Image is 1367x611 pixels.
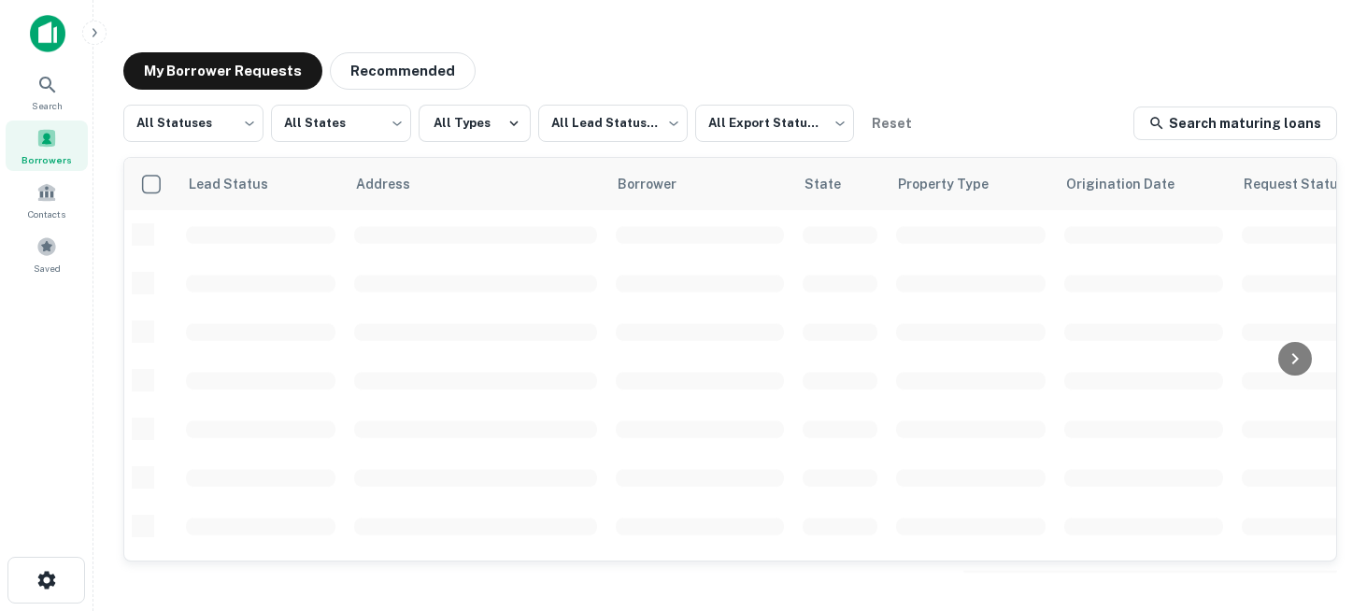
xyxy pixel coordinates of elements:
[898,173,1013,195] span: Property Type
[21,152,72,167] span: Borrowers
[606,158,793,210] th: Borrower
[345,158,606,210] th: Address
[30,15,65,52] img: capitalize-icon.png
[188,173,292,195] span: Lead Status
[28,206,65,221] span: Contacts
[793,158,887,210] th: State
[618,173,701,195] span: Borrower
[861,105,921,142] button: Reset
[34,261,61,276] span: Saved
[6,66,88,117] a: Search
[805,173,865,195] span: State
[1055,158,1232,210] th: Origination Date
[6,175,88,225] a: Contacts
[6,229,88,279] a: Saved
[887,158,1055,210] th: Property Type
[419,105,531,142] button: All Types
[177,158,345,210] th: Lead Status
[6,121,88,171] a: Borrowers
[123,52,322,90] button: My Borrower Requests
[356,173,434,195] span: Address
[1066,173,1199,195] span: Origination Date
[32,98,63,113] span: Search
[271,99,411,148] div: All States
[1133,107,1337,140] a: Search maturing loans
[695,99,854,148] div: All Export Statuses
[1274,462,1367,551] iframe: Chat Widget
[538,99,688,148] div: All Lead Statuses
[123,99,263,148] div: All Statuses
[330,52,476,90] button: Recommended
